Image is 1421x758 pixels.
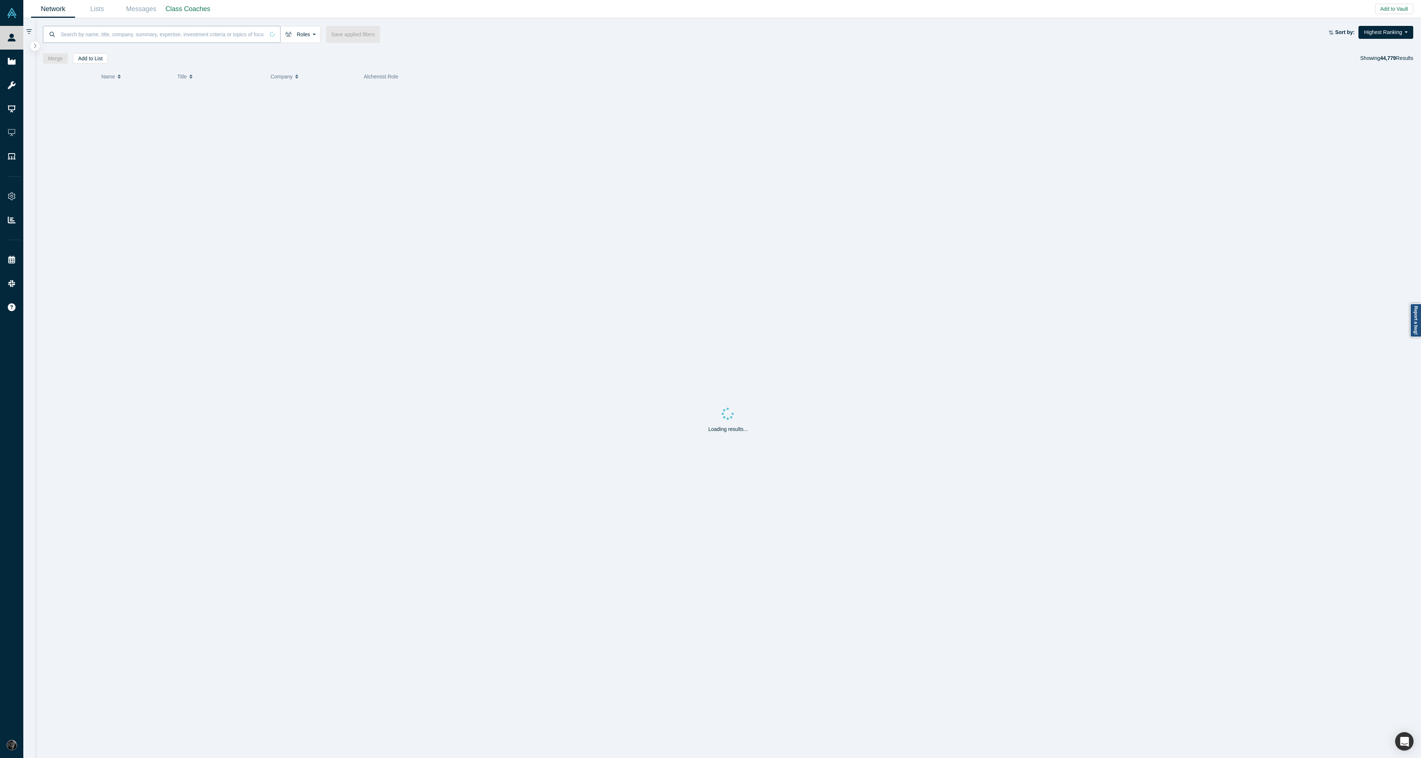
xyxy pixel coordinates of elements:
[271,69,293,84] span: Company
[7,8,17,18] img: Alchemist Vault Logo
[101,69,115,84] span: Name
[163,0,213,18] a: Class Coaches
[7,740,17,750] img: Rami Chousein's Account
[31,0,75,18] a: Network
[1335,29,1355,35] strong: Sort by:
[1375,4,1413,14] button: Add to Vault
[1380,55,1413,61] span: Results
[326,26,380,43] button: Save applied filters
[60,26,265,43] input: Search by name, title, company, summary, expertise, investment criteria or topics of focus
[1410,303,1421,337] a: Report a bug!
[364,74,398,80] span: Alchemist Role
[177,69,263,84] button: Title
[73,53,108,64] button: Add to List
[43,53,68,64] button: Merge
[1380,55,1396,61] strong: 44,779
[75,0,119,18] a: Lists
[280,26,321,43] button: Roles
[1360,53,1413,64] div: Showing
[271,69,356,84] button: Company
[1358,26,1413,39] button: Highest Ranking
[119,0,163,18] a: Messages
[101,69,169,84] button: Name
[708,425,748,433] p: Loading results...
[177,69,187,84] span: Title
